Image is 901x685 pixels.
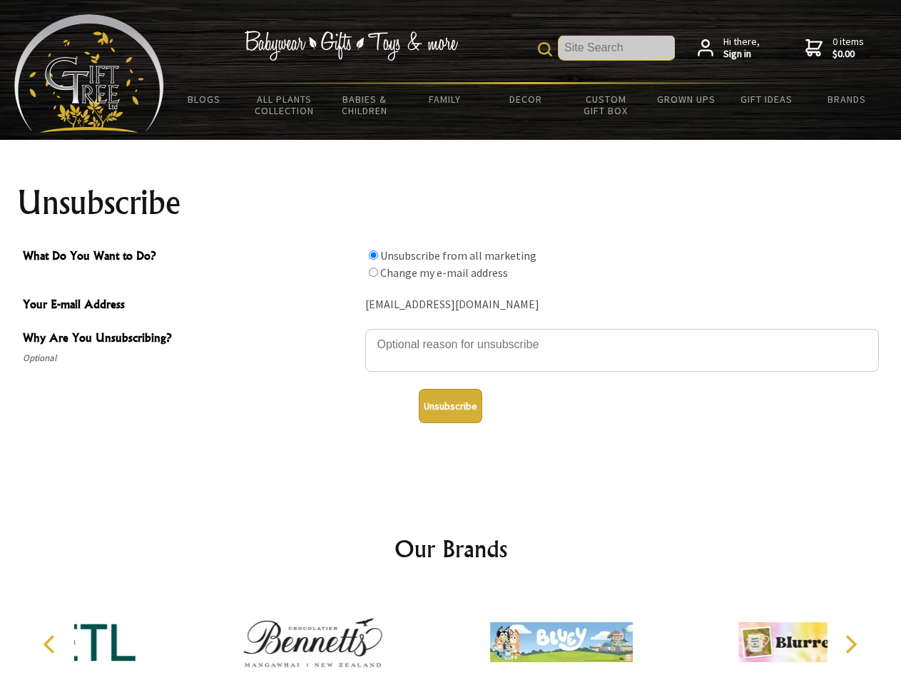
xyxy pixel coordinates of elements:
a: Decor [485,84,566,114]
a: Brands [807,84,887,114]
a: Family [405,84,486,114]
span: Your E-mail Address [23,295,358,316]
span: Why Are You Unsubscribing? [23,329,358,350]
span: Hi there, [723,36,760,61]
span: 0 items [833,35,864,61]
input: What Do You Want to Do? [369,250,378,260]
span: Optional [23,350,358,367]
h2: Our Brands [29,532,873,566]
h1: Unsubscribe [17,186,885,220]
textarea: Why Are You Unsubscribing? [365,329,879,372]
button: Previous [36,629,67,660]
label: Unsubscribe from all marketing [380,248,536,263]
a: Custom Gift Box [566,84,646,126]
span: What Do You Want to Do? [23,247,358,268]
label: Change my e-mail address [380,265,508,280]
a: Gift Ideas [726,84,807,114]
a: BLOGS [164,84,245,114]
strong: Sign in [723,48,760,61]
a: Babies & Children [325,84,405,126]
input: Site Search [559,36,675,60]
button: Next [835,629,866,660]
strong: $0.00 [833,48,864,61]
a: 0 items$0.00 [805,36,864,61]
div: [EMAIL_ADDRESS][DOMAIN_NAME] [365,294,879,316]
button: Unsubscribe [419,389,482,423]
img: Babyware - Gifts - Toys and more... [14,14,164,133]
a: All Plants Collection [245,84,325,126]
a: Grown Ups [646,84,726,114]
img: Babywear - Gifts - Toys & more [244,31,458,61]
input: What Do You Want to Do? [369,268,378,277]
img: product search [538,42,552,56]
a: Hi there,Sign in [698,36,760,61]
